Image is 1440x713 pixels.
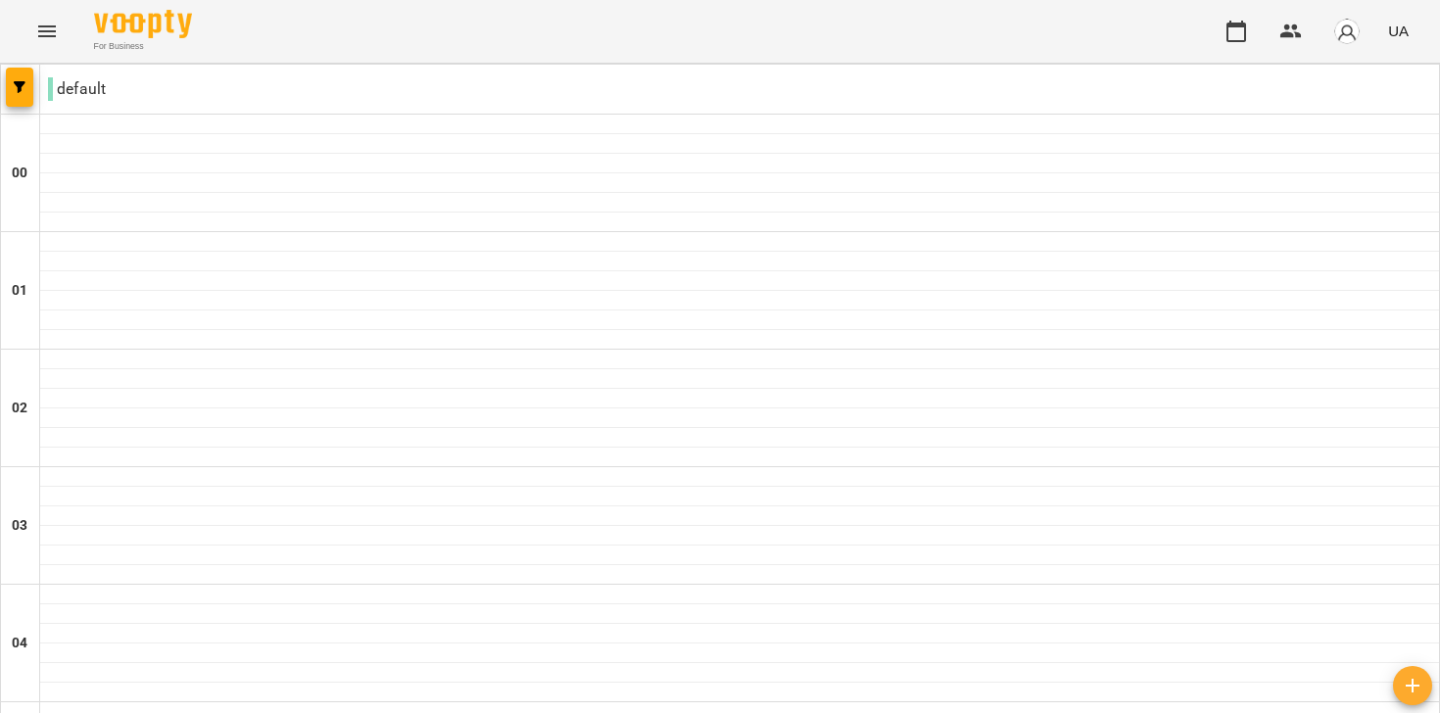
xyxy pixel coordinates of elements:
[24,8,71,55] button: Menu
[12,398,27,419] h6: 02
[1333,18,1361,45] img: avatar_s.png
[1380,13,1416,49] button: UA
[1388,21,1409,41] span: UA
[94,10,192,38] img: Voopty Logo
[1393,666,1432,705] button: Створити урок
[12,163,27,184] h6: 00
[48,77,106,101] p: default
[12,280,27,302] h6: 01
[12,633,27,654] h6: 04
[94,40,192,53] span: For Business
[12,515,27,537] h6: 03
